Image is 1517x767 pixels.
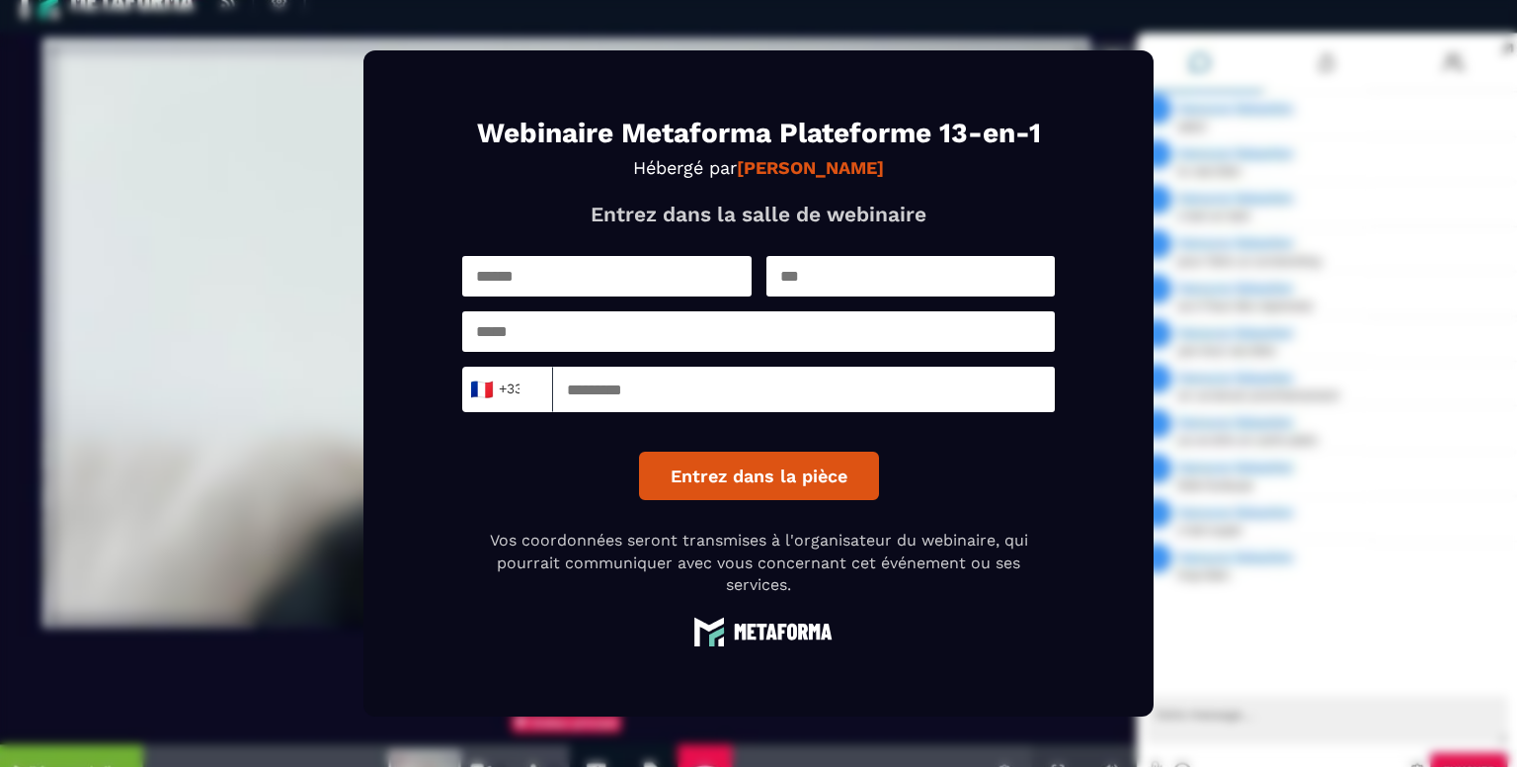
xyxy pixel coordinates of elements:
span: 🇫🇷 [469,376,494,403]
p: Vos coordonnées seront transmises à l'organisateur du webinaire, qui pourrait communiquer avec vo... [462,530,1055,596]
button: Entrez dans la pièce [639,452,879,500]
span: +33 [475,376,517,403]
img: logo [684,616,833,646]
p: Hébergé par [462,157,1055,178]
h1: Webinaire Metaforma Plateforme 13-en-1 [462,120,1055,147]
div: Search for option [462,367,553,412]
input: Search for option [520,375,535,404]
p: Entrez dans la salle de webinaire [462,202,1055,226]
strong: [PERSON_NAME] [737,157,884,178]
